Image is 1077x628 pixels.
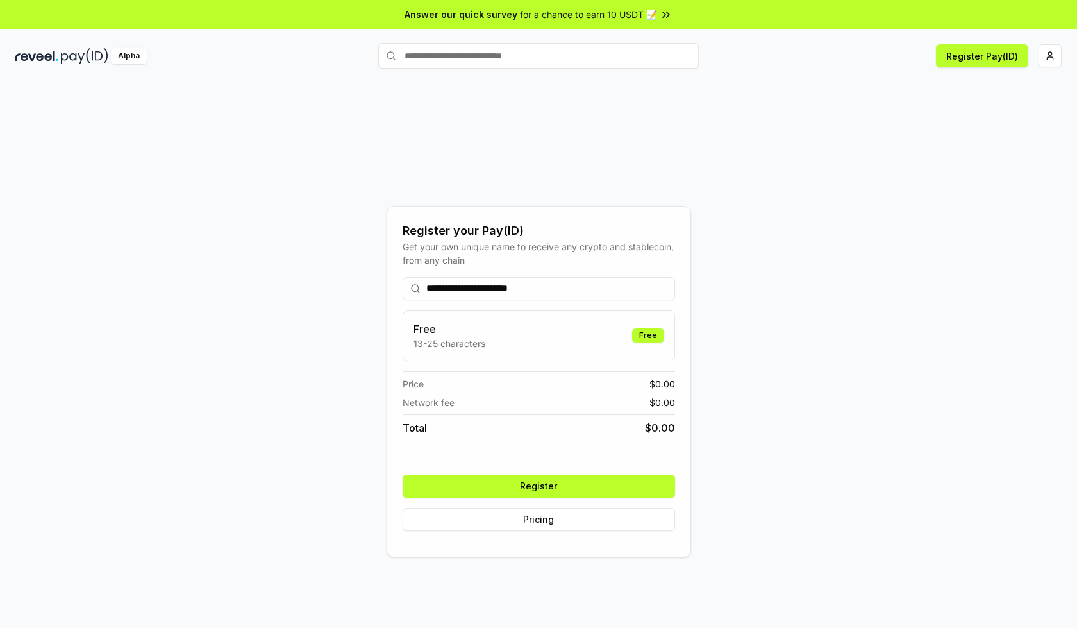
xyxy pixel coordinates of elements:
div: Free [632,328,664,343]
span: $ 0.00 [649,377,675,391]
span: Price [403,377,424,391]
span: $ 0.00 [645,420,675,436]
img: pay_id [61,48,108,64]
h3: Free [413,321,485,337]
span: Answer our quick survey [405,8,517,21]
div: Alpha [111,48,147,64]
button: Register Pay(ID) [936,44,1028,67]
span: for a chance to earn 10 USDT 📝 [520,8,657,21]
span: Total [403,420,427,436]
p: 13-25 characters [413,337,485,350]
button: Pricing [403,508,675,531]
span: $ 0.00 [649,396,675,409]
div: Register your Pay(ID) [403,222,675,240]
img: reveel_dark [15,48,58,64]
button: Register [403,475,675,498]
span: Network fee [403,396,455,409]
div: Get your own unique name to receive any crypto and stablecoin, from any chain [403,240,675,267]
